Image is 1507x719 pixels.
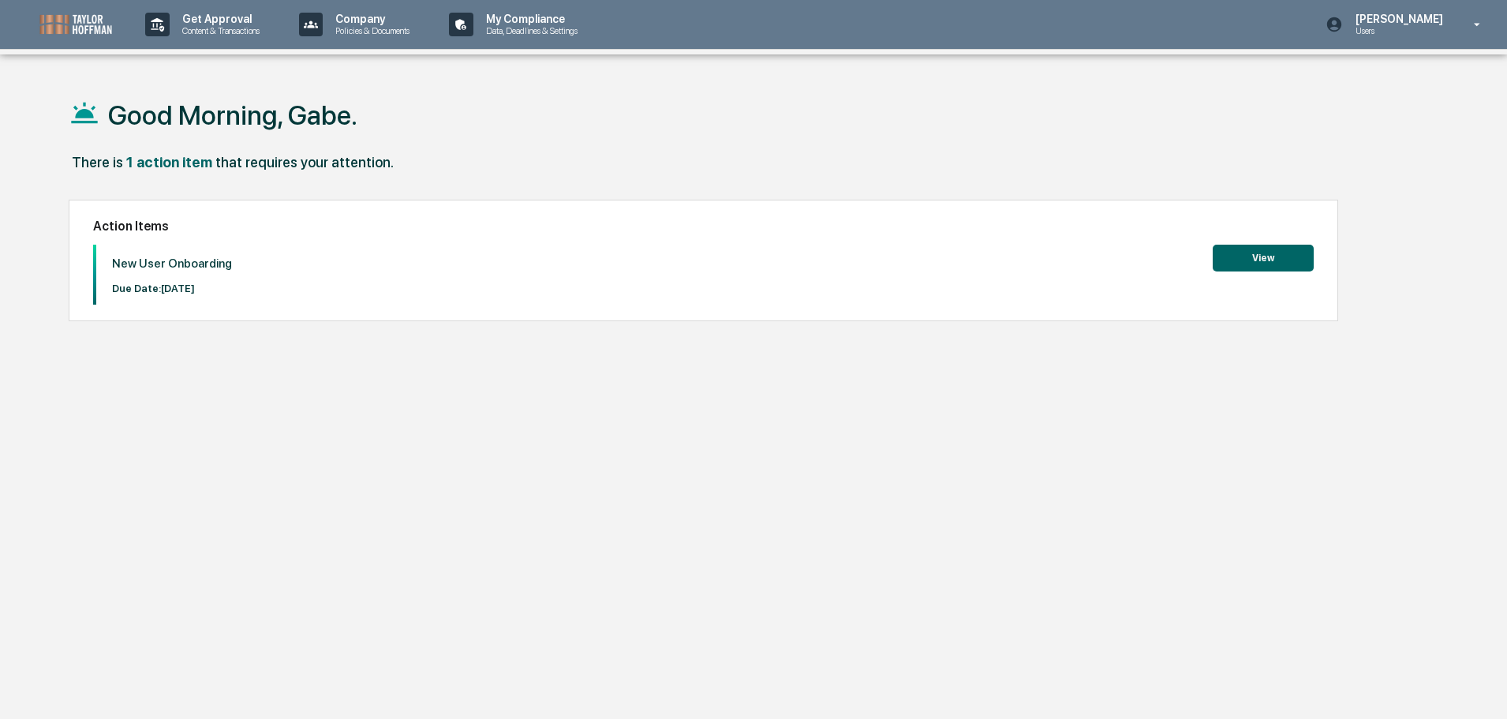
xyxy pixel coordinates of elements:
[126,154,212,170] div: 1 action item
[112,257,232,271] p: New User Onboarding
[215,154,394,170] div: that requires your attention.
[93,219,1314,234] h2: Action Items
[1213,245,1314,271] button: View
[72,154,123,170] div: There is
[1213,249,1314,264] a: View
[112,283,232,294] p: Due Date: [DATE]
[108,99,357,131] h1: Good Morning, Gabe.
